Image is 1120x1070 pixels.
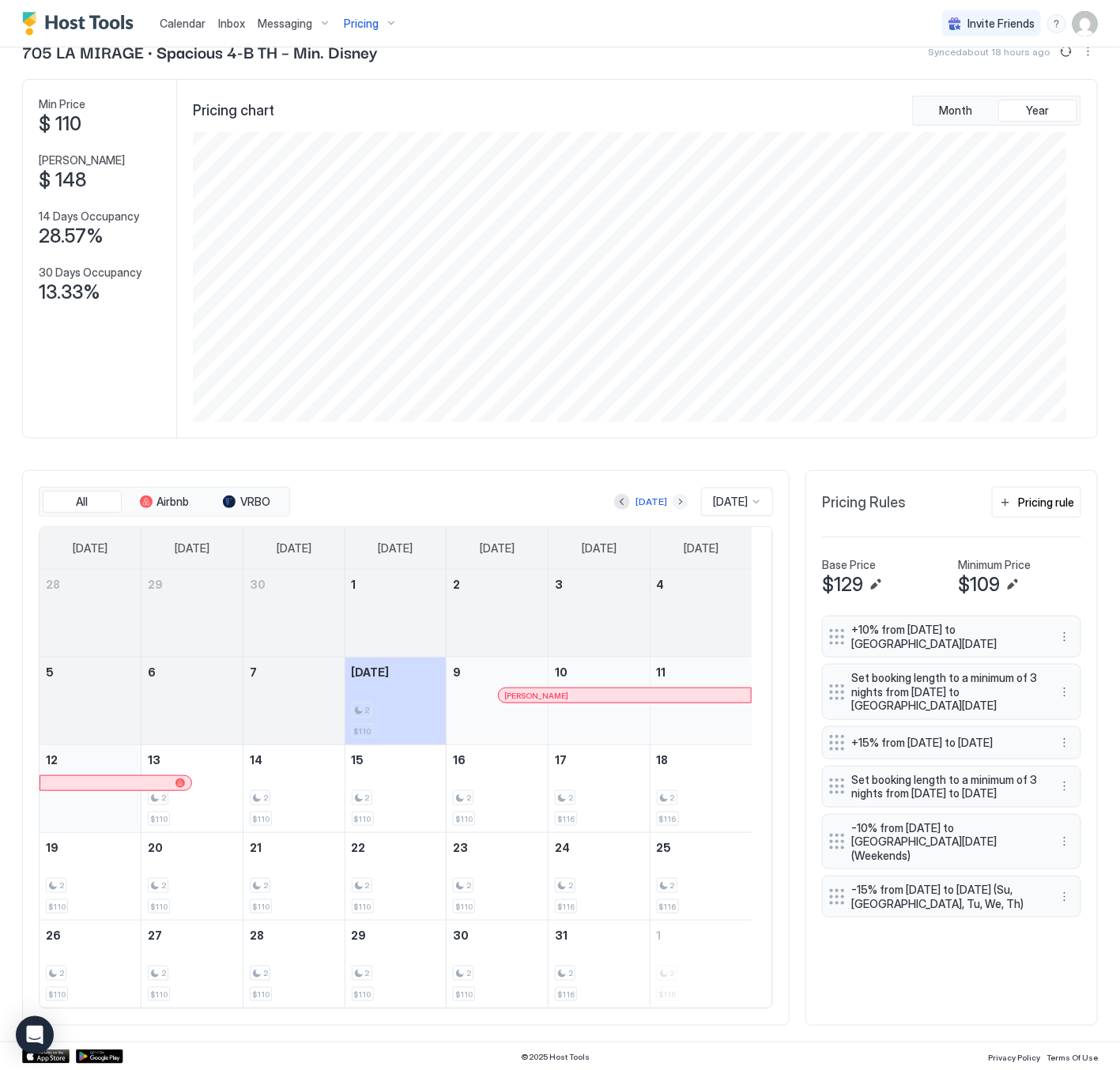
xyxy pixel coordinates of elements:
span: +10% from [DATE] to [GEOGRAPHIC_DATA][DATE] [851,623,1039,650]
a: October 15, 2025 [345,745,447,774]
span: 29 [148,578,163,591]
span: $110 [150,902,168,912]
span: [DATE] [277,541,311,556]
span: Pricing Rules [822,494,906,512]
span: $116 [557,989,575,1000]
span: -15% from [DATE] to [DATE] (Su, [GEOGRAPHIC_DATA], Tu, We, Th) [851,883,1039,910]
span: Set booking length to a minimum of 3 nights from [DATE] to [DATE] [851,773,1039,801]
button: Sync prices [1057,42,1076,61]
td: October 24, 2025 [549,833,651,921]
td: October 11, 2025 [650,657,752,745]
a: October 14, 2025 [243,745,345,774]
button: Edit [1003,575,1022,594]
span: 17 [555,753,567,767]
a: September 29, 2025 [141,570,243,599]
span: Invite Friends [967,17,1035,31]
td: October 3, 2025 [549,570,651,657]
span: 2 [59,968,64,978]
span: $109 [958,573,1000,597]
td: October 23, 2025 [447,833,549,921]
div: +10% from [DATE] to [GEOGRAPHIC_DATA][DATE] menu [822,616,1081,657]
span: 11 [657,665,666,679]
span: Set booking length to a minimum of 3 nights from [DATE] to [GEOGRAPHIC_DATA][DATE] [851,671,1039,713]
span: Minimum Price [958,558,1031,572]
span: $110 [48,902,66,912]
button: More options [1055,887,1074,906]
span: 30 [453,929,469,942]
a: Sunday [57,527,123,570]
span: Airbnb [157,495,190,509]
span: 4 [657,578,665,591]
span: 2 [365,968,370,978]
span: 12 [46,753,58,767]
a: October 31, 2025 [549,921,650,950]
div: menu [1055,683,1074,702]
span: $ 110 [39,112,81,136]
td: October 7, 2025 [243,657,345,745]
a: October 24, 2025 [549,833,650,862]
a: October 21, 2025 [243,833,345,862]
span: Month [939,104,972,118]
span: 28 [250,929,264,942]
button: Month [916,100,995,122]
a: Inbox [218,15,245,32]
a: October 27, 2025 [141,921,243,950]
td: October 12, 2025 [40,745,141,833]
td: October 16, 2025 [447,745,549,833]
span: 2 [161,968,166,978]
span: [DATE] [378,541,413,556]
button: VRBO [207,491,286,513]
span: [DATE] [684,541,718,556]
span: 25 [657,841,672,854]
td: October 4, 2025 [650,570,752,657]
span: 28 [46,578,60,591]
button: Edit [866,575,885,594]
a: Thursday [464,527,530,570]
button: More options [1079,42,1098,61]
a: October 17, 2025 [549,745,650,774]
span: 27 [148,929,162,942]
span: 2 [59,880,64,891]
span: 2 [670,793,675,803]
td: October 22, 2025 [345,833,447,921]
a: October 2, 2025 [447,570,548,599]
span: 16 [453,753,466,767]
span: Messaging [258,17,312,31]
div: Set booking length to a minimum of 3 nights from [DATE] to [DATE] menu [822,766,1081,808]
span: 2 [161,880,166,891]
td: October 28, 2025 [243,921,345,1008]
span: 9 [453,665,461,679]
span: $110 [252,989,270,1000]
td: October 13, 2025 [141,745,243,833]
div: menu [1055,733,1074,752]
span: 13.33% [39,281,100,304]
td: October 31, 2025 [549,921,651,1008]
span: Min Price [39,97,85,111]
a: App Store [22,1049,70,1064]
span: $110 [354,989,371,1000]
span: Inbox [218,17,245,30]
a: Friday [566,527,632,570]
span: +15% from [DATE] to [DATE] [851,736,1039,750]
span: Pricing chart [193,102,274,120]
span: 6 [148,665,156,679]
div: Set booking length to a minimum of 3 nights from [DATE] to [GEOGRAPHIC_DATA][DATE] menu [822,664,1081,720]
td: November 1, 2025 [650,921,752,1008]
a: October 26, 2025 [40,921,141,950]
span: Synced about 18 hours ago [928,46,1050,58]
a: October 3, 2025 [549,570,650,599]
a: October 19, 2025 [40,833,141,862]
span: [DATE] [480,541,515,556]
a: Host Tools Logo [22,12,141,36]
td: October 1, 2025 [345,570,447,657]
button: Previous month [614,494,630,510]
span: © 2025 Host Tools [522,1052,590,1062]
div: [DATE] [635,495,667,509]
span: 2 [365,880,370,891]
button: Airbnb [125,491,204,513]
span: $110 [354,814,371,824]
button: More options [1055,627,1074,646]
td: October 20, 2025 [141,833,243,921]
div: menu [1047,14,1066,33]
span: Calendar [160,17,206,30]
